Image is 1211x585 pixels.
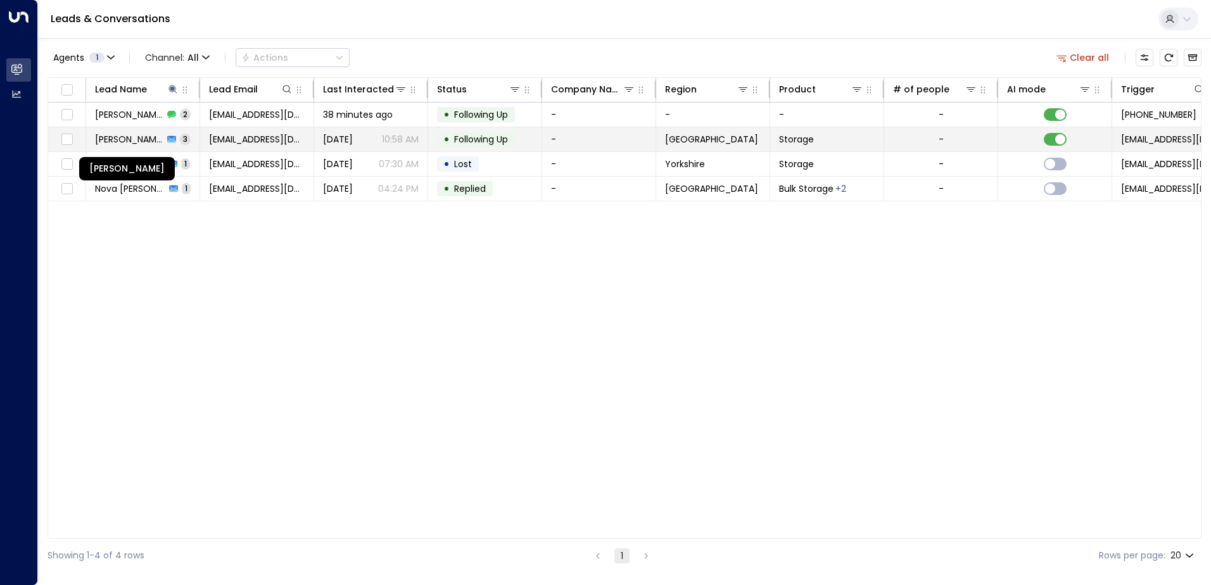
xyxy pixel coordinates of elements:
[241,52,288,63] div: Actions
[236,48,350,67] button: Actions
[665,82,697,97] div: Region
[1007,82,1091,97] div: AI mode
[835,182,846,195] div: Container Storage,Self Storage
[89,53,105,63] span: 1
[1160,49,1177,66] span: Refresh
[665,82,749,97] div: Region
[48,49,119,66] button: Agents1
[443,153,450,175] div: •
[140,49,215,66] button: Channel:All
[893,82,949,97] div: # of people
[443,104,450,125] div: •
[939,108,944,121] div: -
[542,103,656,127] td: -
[59,107,75,123] span: Toggle select row
[454,133,508,146] span: Following Up
[79,157,175,180] div: [PERSON_NAME]
[454,108,508,121] span: Following Up
[770,103,884,127] td: -
[779,82,863,97] div: Product
[437,82,467,97] div: Status
[209,108,305,121] span: blobbycat@live.com
[1121,108,1196,121] span: +447816346576
[95,82,179,97] div: Lead Name
[182,183,191,194] span: 1
[1184,49,1201,66] button: Archived Leads
[95,108,163,121] span: Daphne Finnegan
[893,82,977,97] div: # of people
[656,103,770,127] td: -
[209,182,305,195] span: magkidongnova@yahoo.co.uk
[209,158,305,170] span: stevefinnegan@hotmail.co.uk
[454,158,472,170] span: Lost
[140,49,215,66] span: Channel:
[779,82,816,97] div: Product
[187,53,199,63] span: All
[209,82,258,97] div: Lead Email
[665,158,705,170] span: Yorkshire
[48,549,144,562] div: Showing 1-4 of 4 rows
[779,158,814,170] span: Storage
[551,82,623,97] div: Company Name
[323,182,353,195] span: May 15, 2025
[1121,82,1155,97] div: Trigger
[323,108,393,121] span: 38 minutes ago
[59,132,75,148] span: Toggle select row
[542,177,656,201] td: -
[939,133,944,146] div: -
[95,182,165,195] span: Nova Finnegan
[939,158,944,170] div: -
[939,182,944,195] div: -
[614,548,630,563] button: page 1
[323,82,407,97] div: Last Interacted
[1007,82,1046,97] div: AI mode
[180,109,191,120] span: 2
[95,133,163,146] span: Daphne Finnegan
[551,82,635,97] div: Company Name
[665,182,758,195] span: London
[382,133,419,146] p: 10:58 AM
[779,182,834,195] span: Bulk Storage
[323,158,353,170] span: Aug 30, 2025
[437,82,521,97] div: Status
[51,11,170,26] a: Leads & Conversations
[665,133,758,146] span: Birmingham
[542,152,656,176] td: -
[95,82,147,97] div: Lead Name
[590,548,654,563] nav: pagination navigation
[378,182,419,195] p: 04:24 PM
[236,48,350,67] div: Button group with a nested menu
[209,133,305,146] span: blobbycat@live.com
[443,178,450,199] div: •
[443,129,450,150] div: •
[180,134,191,144] span: 3
[59,156,75,172] span: Toggle select row
[181,158,190,169] span: 1
[1099,549,1165,562] label: Rows per page:
[454,182,486,195] span: Replied
[59,82,75,98] span: Toggle select all
[209,82,293,97] div: Lead Email
[379,158,419,170] p: 07:30 AM
[1170,546,1196,565] div: 20
[53,53,84,62] span: Agents
[1121,82,1205,97] div: Trigger
[542,127,656,151] td: -
[1136,49,1153,66] button: Customize
[1051,49,1115,66] button: Clear all
[323,133,353,146] span: Oct 07, 2025
[59,181,75,197] span: Toggle select row
[779,133,814,146] span: Storage
[323,82,394,97] div: Last Interacted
